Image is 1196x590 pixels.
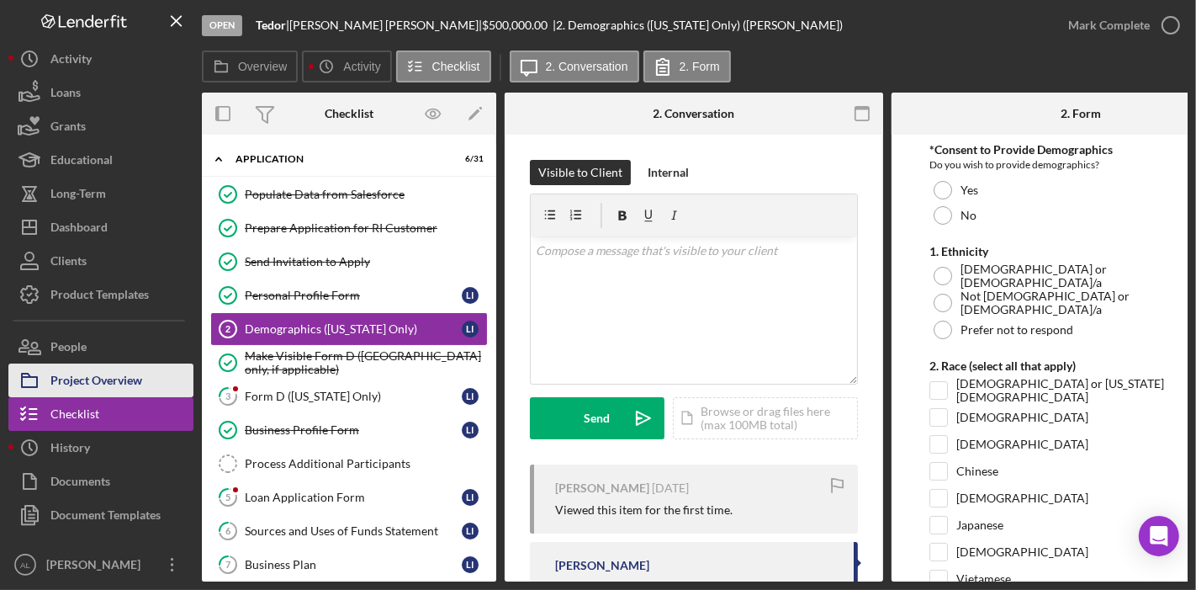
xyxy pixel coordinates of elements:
[245,491,462,504] div: Loan Application Form
[210,380,488,413] a: 3Form D ([US_STATE] Only)LI
[210,548,488,582] a: 7Business PlanLI
[453,154,484,164] div: 6 / 31
[1061,107,1101,120] div: 2. Form
[210,211,488,245] a: Prepare Application for RI Customer
[225,559,231,570] tspan: 7
[343,60,380,73] label: Activity
[956,463,998,480] label: Chinese
[8,548,193,582] button: AL[PERSON_NAME]
[432,60,480,73] label: Checklist
[50,330,87,368] div: People
[245,221,487,235] div: Prepare Application for RI Customer
[210,447,488,481] a: Process Additional Participants
[50,210,108,248] div: Dashboard
[956,490,1088,507] label: [DEMOGRAPHIC_DATA]
[245,255,487,268] div: Send Invitation to Apply
[302,50,391,82] button: Activity
[956,517,1003,534] label: Japanese
[225,492,230,502] tspan: 5
[462,489,479,506] div: L I
[245,289,462,302] div: Personal Profile Form
[210,178,488,211] a: Populate Data from Salesforce
[553,19,843,32] div: | 2. Demographics ([US_STATE] Only) ([PERSON_NAME])
[8,498,193,532] button: Document Templates
[245,423,462,437] div: Business Profile Form
[648,160,689,185] div: Internal
[530,160,631,185] button: Visible to Client
[462,422,479,439] div: L I
[20,561,30,570] text: AL
[639,160,697,185] button: Internal
[652,481,689,495] time: 2025-07-15 17:25
[50,278,149,316] div: Product Templates
[8,109,193,143] button: Grants
[245,349,487,376] div: Make Visible Form D ([GEOGRAPHIC_DATA] only, if applicable)
[50,109,86,147] div: Grants
[643,50,731,82] button: 2. Form
[210,245,488,279] a: Send Invitation to Apply
[8,278,193,311] button: Product Templates
[256,19,289,32] div: |
[225,525,231,536] tspan: 6
[50,244,87,282] div: Clients
[1139,516,1179,556] div: Open Intercom Messenger
[555,559,649,572] div: [PERSON_NAME]
[50,143,113,181] div: Educational
[462,388,479,405] div: L I
[8,364,193,397] a: Project Overview
[225,391,230,401] tspan: 3
[256,18,286,32] b: Tedor
[50,465,110,502] div: Documents
[225,324,230,334] tspan: 2
[210,514,488,548] a: 6Sources and Uses of Funds StatementLI
[8,42,193,76] button: Activity
[8,330,193,364] button: People
[555,503,733,517] div: Viewed this item for the first time.
[325,107,373,120] div: Checklist
[8,431,193,465] button: History
[50,42,92,80] div: Activity
[245,558,462,571] div: Business Plan
[8,210,193,244] button: Dashboard
[956,544,1088,561] label: [DEMOGRAPHIC_DATA]
[956,409,1088,426] label: [DEMOGRAPHIC_DATA]
[8,76,193,109] button: Loans
[956,436,1088,453] label: [DEMOGRAPHIC_DATA]
[245,322,462,336] div: Demographics ([US_STATE] Only)
[555,481,649,495] div: [PERSON_NAME]
[50,76,81,114] div: Loans
[50,397,99,435] div: Checklist
[956,571,1011,587] label: Vietamese
[8,465,193,498] button: Documents
[289,19,482,32] div: [PERSON_NAME] [PERSON_NAME] |
[235,154,442,164] div: Application
[50,431,90,469] div: History
[202,50,298,82] button: Overview
[462,556,479,573] div: L I
[238,60,287,73] label: Overview
[8,177,193,210] button: Long-Term
[8,397,193,431] a: Checklist
[462,523,479,540] div: L I
[482,19,553,32] div: $500,000.00
[210,481,488,514] a: 5Loan Application FormLI
[546,60,628,73] label: 2. Conversation
[202,15,242,36] div: Open
[510,50,639,82] button: 2. Conversation
[8,143,193,177] button: Educational
[8,244,193,278] button: Clients
[245,390,462,403] div: Form D ([US_STATE] Only)
[396,50,491,82] button: Checklist
[462,287,479,304] div: L I
[210,346,488,380] a: Make Visible Form D ([GEOGRAPHIC_DATA] only, if applicable)
[50,498,161,536] div: Document Templates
